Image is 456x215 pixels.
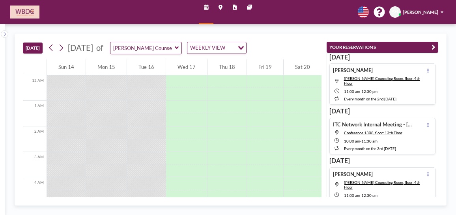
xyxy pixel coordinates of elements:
[23,43,43,54] button: [DATE]
[361,89,378,94] span: 12:30 PM
[403,9,438,15] span: [PERSON_NAME]
[23,177,47,203] div: 4 AM
[23,101,47,126] div: 1 AM
[344,146,396,151] span: every month on the 3rd [DATE]
[329,107,435,115] h3: [DATE]
[344,180,420,189] span: Serlin Counseling Room, floor: 4th Floor
[247,59,283,76] div: Fri 19
[23,126,47,152] div: 2 AM
[10,6,39,18] img: organization-logo
[392,9,398,15] span: SH
[361,193,378,198] span: 12:30 PM
[86,59,127,76] div: Mon 15
[187,42,246,54] div: Search for option
[207,59,247,76] div: Thu 18
[344,89,360,94] span: 11:00 AM
[327,42,439,53] button: YOUR RESERVATIONS
[329,157,435,165] h3: [DATE]
[360,89,361,94] span: -
[361,139,378,143] span: 11:30 AM
[360,193,361,198] span: -
[166,59,207,76] div: Wed 17
[344,193,360,198] span: 11:00 AM
[333,67,373,73] h4: [PERSON_NAME]
[329,53,435,61] h3: [DATE]
[23,152,47,178] div: 3 AM
[127,59,166,76] div: Tue 16
[344,130,402,135] span: Conference 1308, floor: 13th Floor
[344,76,420,85] span: Serlin Counseling Room, floor: 4th Floor
[360,139,361,143] span: -
[189,44,226,52] span: WEEKLY VIEW
[344,139,360,143] span: 10:00 AM
[333,171,373,177] h4: [PERSON_NAME]
[47,59,86,76] div: Sun 14
[23,75,47,101] div: 12 AM
[344,96,396,101] span: every month on the 2nd [DATE]
[68,43,93,52] span: [DATE]
[227,44,233,52] input: Search for option
[333,121,413,128] h4: ITC Network Internal Meeting - [GEOGRAPHIC_DATA]'s Reservation
[284,59,321,76] div: Sat 20
[110,42,175,54] input: Serlin Counseling Room
[96,43,103,53] span: of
